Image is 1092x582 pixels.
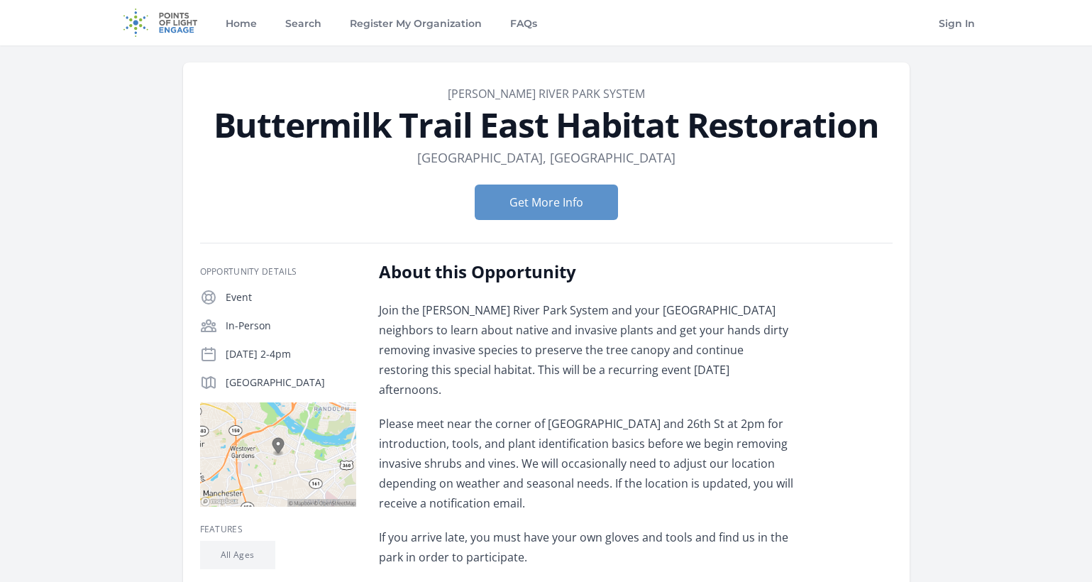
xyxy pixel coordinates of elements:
[200,266,356,278] h3: Opportunity Details
[200,108,893,142] h1: Buttermilk Trail East Habitat Restoration
[475,185,618,220] button: Get More Info
[200,541,275,569] li: All Ages
[226,347,356,361] p: [DATE] 2-4pm
[379,414,794,513] p: Please meet near the corner of [GEOGRAPHIC_DATA] and 26th St at 2pm for introduction, tools, and ...
[379,260,794,283] h2: About this Opportunity
[448,86,645,101] a: [PERSON_NAME] River Park System
[226,290,356,304] p: Event
[417,148,675,168] dd: [GEOGRAPHIC_DATA], [GEOGRAPHIC_DATA]
[379,300,794,400] p: Join the [PERSON_NAME] River Park System and your [GEOGRAPHIC_DATA] neighbors to learn about nati...
[226,319,356,333] p: In-Person
[226,375,356,390] p: [GEOGRAPHIC_DATA]
[200,524,356,535] h3: Features
[379,527,794,567] p: If you arrive late, you must have your own gloves and tools and find us in the park in order to p...
[200,402,356,507] img: Map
